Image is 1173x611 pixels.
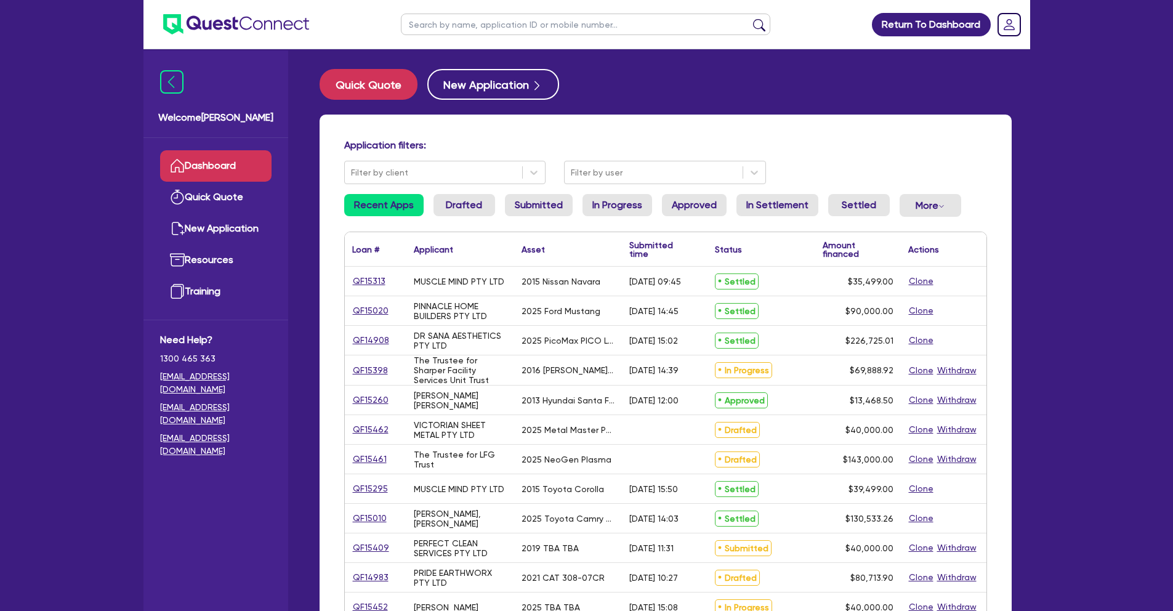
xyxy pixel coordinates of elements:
[522,306,600,316] div: 2025 Ford Mustang
[414,450,507,469] div: The Trustee for LFG Trust
[845,543,893,553] span: $40,000.00
[993,9,1025,41] a: Dropdown toggle
[522,365,615,375] div: 2016 [PERSON_NAME] 911
[522,573,605,583] div: 2021 CAT 308-07CR
[629,365,679,375] div: [DATE] 14:39
[160,70,183,94] img: icon-menu-close
[522,245,545,254] div: Asset
[908,423,934,437] button: Clone
[160,352,272,365] span: 1300 465 363
[848,277,893,286] span: $35,499.00
[908,511,934,525] button: Clone
[629,573,678,583] div: [DATE] 10:27
[522,543,579,553] div: 2019 TBA TBA
[522,425,615,435] div: 2025 Metal Master PB-70B
[908,245,939,254] div: Actions
[170,190,185,204] img: quick-quote
[158,110,273,125] span: Welcome [PERSON_NAME]
[908,274,934,288] button: Clone
[828,194,890,216] a: Settled
[160,333,272,347] span: Need Help?
[629,241,689,258] div: Submitted time
[427,69,559,100] button: New Application
[352,333,390,347] a: QF14908
[320,69,427,100] a: Quick Quote
[170,284,185,299] img: training
[937,570,977,585] button: Withdraw
[352,570,389,585] a: QF14983
[344,139,987,151] h4: Application filters:
[715,481,759,497] span: Settled
[352,245,379,254] div: Loan #
[160,245,272,276] a: Resources
[736,194,818,216] a: In Settlement
[715,303,759,319] span: Settled
[629,543,674,553] div: [DATE] 11:31
[414,568,507,588] div: PRIDE EARTHWORX PTY LTD
[843,455,893,464] span: $143,000.00
[414,277,504,286] div: MUSCLE MIND PTY LTD
[414,390,507,410] div: [PERSON_NAME] [PERSON_NAME]
[823,241,893,258] div: Amount financed
[715,540,772,556] span: Submitted
[401,14,770,35] input: Search by name, application ID or mobile number...
[522,455,611,464] div: 2025 NeoGen Plasma
[715,451,760,467] span: Drafted
[352,452,387,466] a: QF15461
[908,363,934,378] button: Clone
[715,362,772,378] span: In Progress
[505,194,573,216] a: Submitted
[352,482,389,496] a: QF15295
[414,420,507,440] div: VICTORIAN SHEET METAL PTY LTD
[414,355,507,385] div: The Trustee for Sharper Facility Services Unit Trust
[850,365,893,375] span: $69,888.92
[414,509,507,528] div: [PERSON_NAME], [PERSON_NAME]
[629,514,679,524] div: [DATE] 14:03
[900,194,961,217] button: Dropdown toggle
[352,304,389,318] a: QF15020
[937,363,977,378] button: Withdraw
[433,194,495,216] a: Drafted
[629,336,678,346] div: [DATE] 15:02
[160,432,272,458] a: [EMAIL_ADDRESS][DOMAIN_NAME]
[170,253,185,267] img: resources
[170,221,185,236] img: new-application
[160,370,272,396] a: [EMAIL_ADDRESS][DOMAIN_NAME]
[522,514,615,524] div: 2025 Toyota Camry Ascent Hybrid
[850,573,893,583] span: $80,713.90
[937,393,977,407] button: Withdraw
[845,306,893,316] span: $90,000.00
[522,336,615,346] div: 2025 PicoMax PICO Laser
[908,482,934,496] button: Clone
[352,363,389,378] a: QF15398
[937,423,977,437] button: Withdraw
[320,69,417,100] button: Quick Quote
[352,393,389,407] a: QF15260
[715,511,759,527] span: Settled
[352,274,386,288] a: QF15313
[908,333,934,347] button: Clone
[715,570,760,586] span: Drafted
[414,538,507,558] div: PERFECT CLEAN SERVICES PTY LTD
[629,277,681,286] div: [DATE] 09:45
[522,484,604,494] div: 2015 Toyota Corolla
[163,14,309,34] img: quest-connect-logo-blue
[937,452,977,466] button: Withdraw
[414,245,453,254] div: Applicant
[662,194,727,216] a: Approved
[160,213,272,245] a: New Application
[522,277,600,286] div: 2015 Nissan Navara
[908,304,934,318] button: Clone
[352,423,389,437] a: QF15462
[160,401,272,427] a: [EMAIL_ADDRESS][DOMAIN_NAME]
[908,393,934,407] button: Clone
[522,395,615,405] div: 2013 Hyundai Santa Fe Elite
[414,484,504,494] div: MUSCLE MIND PTY LTD
[845,514,893,524] span: $130,533.26
[344,194,424,216] a: Recent Apps
[850,395,893,405] span: $13,468.50
[160,276,272,307] a: Training
[715,422,760,438] span: Drafted
[908,570,934,585] button: Clone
